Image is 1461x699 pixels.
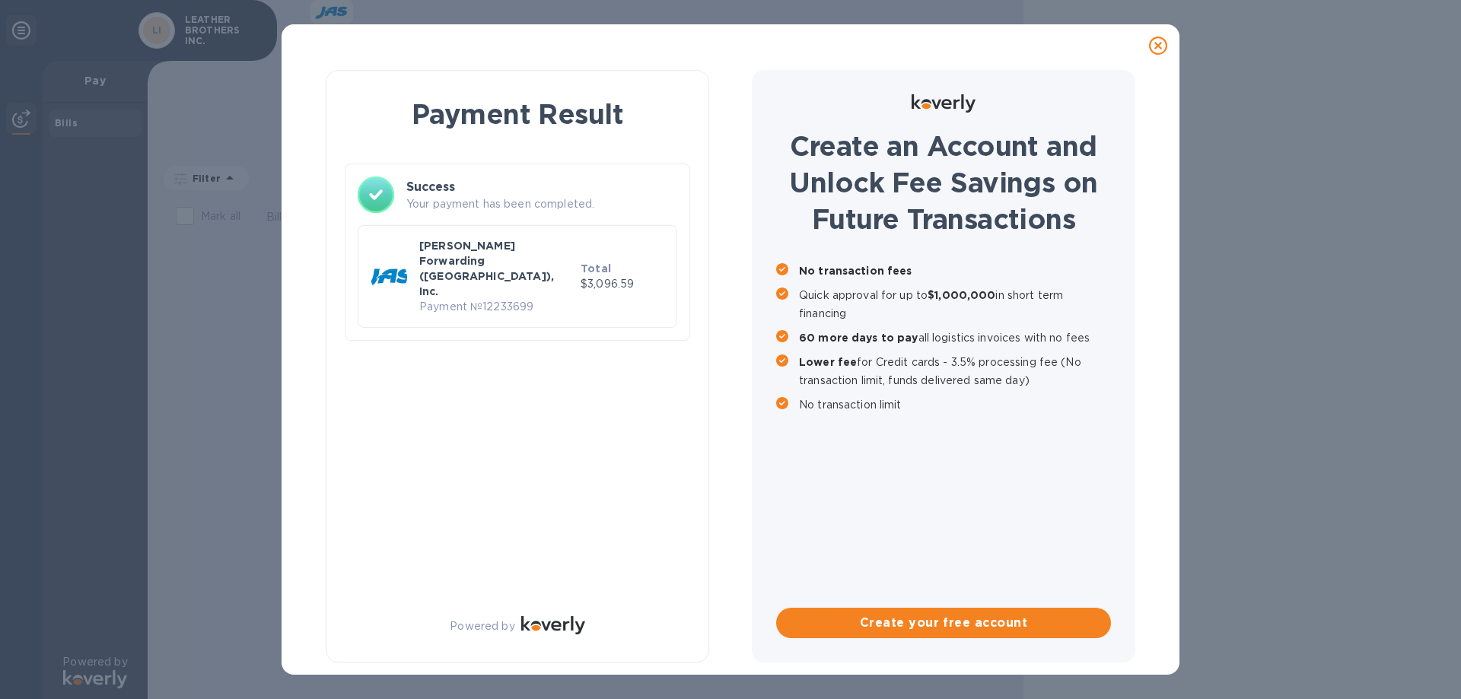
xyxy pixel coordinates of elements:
[419,299,575,315] p: Payment № 12233699
[406,178,677,196] h3: Success
[799,329,1111,347] p: all logistics invoices with no fees
[799,286,1111,322] p: Quick approval for up to in short term financing
[799,396,1111,414] p: No transaction limit
[581,276,664,292] p: $3,096.59
[799,353,1111,389] p: for Credit cards - 3.5% processing fee (No transaction limit, funds delivered same day)
[928,289,995,301] b: $1,000,000
[799,332,918,344] b: 60 more days to pay
[351,95,684,133] h1: Payment Result
[406,196,677,212] p: Your payment has been completed.
[799,356,857,368] b: Lower fee
[419,238,575,299] p: [PERSON_NAME] Forwarding ([GEOGRAPHIC_DATA]), Inc.
[776,608,1111,638] button: Create your free account
[581,262,611,275] b: Total
[912,94,976,113] img: Logo
[776,128,1111,237] h1: Create an Account and Unlock Fee Savings on Future Transactions
[450,618,514,634] p: Powered by
[799,265,912,277] b: No transaction fees
[788,614,1099,632] span: Create your free account
[521,616,585,634] img: Logo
